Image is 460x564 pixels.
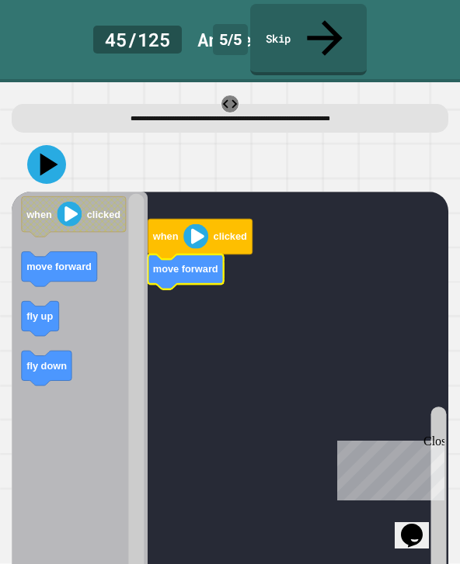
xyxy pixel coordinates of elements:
[26,209,52,220] text: when
[93,26,182,54] div: 45 / 125
[87,209,120,220] text: clicked
[250,4,367,75] a: Skip
[6,6,107,99] div: Chat with us now!Close
[26,310,53,322] text: fly up
[331,434,444,500] iframe: chat widget
[26,261,92,272] text: move forward
[197,26,274,54] div: Answer s
[152,230,179,242] text: when
[153,263,218,275] text: move forward
[26,360,67,372] text: fly down
[395,502,444,548] iframe: chat widget
[213,230,246,242] text: clicked
[213,24,248,55] div: 5 / 5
